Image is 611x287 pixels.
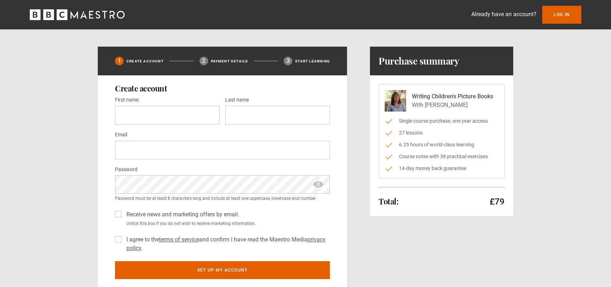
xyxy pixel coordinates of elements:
[115,261,330,279] button: Set up my account
[211,58,248,64] p: Payment details
[124,210,239,219] label: Receive news and marketing offers by email.
[379,197,398,206] h2: Total:
[385,165,499,172] li: 14-day money back guarantee
[385,117,499,125] li: Single course purchase, one year access
[30,9,125,20] svg: BBC Maestro
[313,175,324,194] span: show password
[379,55,459,67] h1: Purchase summary
[225,96,249,104] label: Last name
[385,153,499,160] li: Course notes with 38 practical exercises
[124,220,330,227] small: Untick this box if you do not wish to receive marketing information.
[115,131,127,139] label: Email
[115,165,138,174] label: Password
[412,92,493,101] p: Writing Children's Picture Books
[471,10,537,19] p: Already have an account?
[159,236,199,243] a: terms of service
[115,84,330,93] h2: Create account
[126,58,164,64] p: Create Account
[385,141,499,149] li: 6.25 hours of world-class learning
[284,57,292,65] div: 3
[124,235,330,253] label: I agree to the and confirm I have read the Maestro Media .
[490,196,505,207] p: £79
[115,57,124,65] div: 1
[115,96,139,104] label: First name
[542,6,581,24] a: Log In
[199,57,208,65] div: 2
[412,101,493,109] p: With [PERSON_NAME]
[385,129,499,137] li: 27 lessons
[115,195,330,202] small: Password must be at least 8 characters long and include at least one uppercase, lowercase and num...
[295,58,330,64] p: Start learning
